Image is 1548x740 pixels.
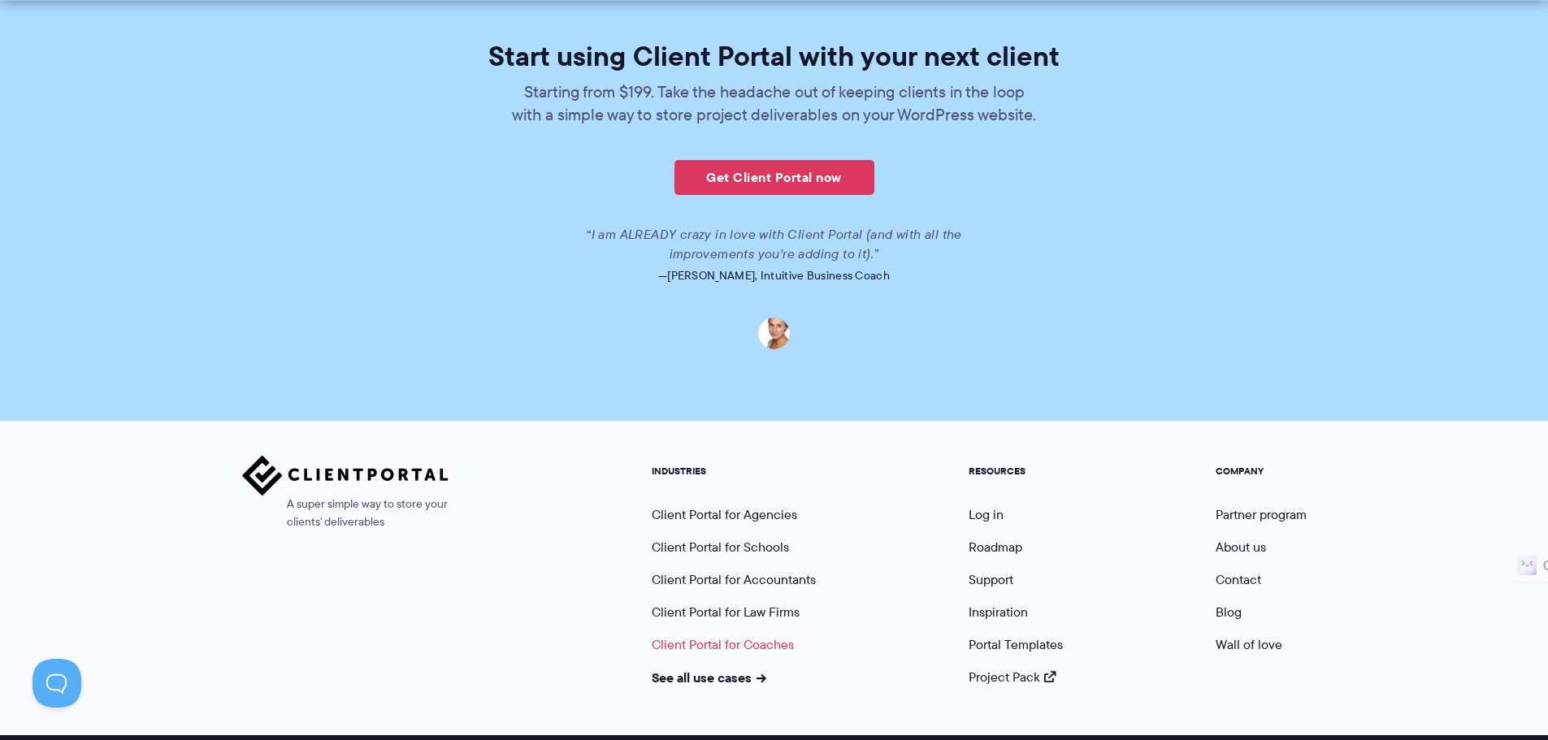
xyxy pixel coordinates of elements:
[652,668,767,687] a: See all use cases
[969,570,1013,589] a: Support
[969,538,1022,556] a: Roadmap
[652,505,797,524] a: Client Portal for Agencies
[652,570,816,589] a: Client Portal for Accountants
[567,225,982,264] p: “I am ALREADY crazy in love with Client Portal (and with all the improvements you're adding to it).”
[33,659,81,708] iframe: Toggle Customer Support
[1216,538,1266,556] a: About us
[652,465,816,477] h5: INDUSTRIES
[1216,505,1307,524] a: Partner program
[318,264,1230,287] p: —[PERSON_NAME], Intuitive Business Coach
[652,635,794,654] a: Client Portal for Coaches
[1216,603,1242,621] a: Blog
[1216,465,1307,477] h5: COMPANY
[318,42,1230,70] h2: Start using Client Portal with your next client
[1216,570,1261,589] a: Contact
[1216,635,1282,654] a: Wall of love
[969,668,1056,686] a: Project Pack
[242,495,449,531] span: A super simple way to store your clients' deliverables
[652,538,789,556] a: Client Portal for Schools
[510,80,1039,126] p: Starting from $199. Take the headache out of keeping clients in the loop with a simple way to sto...
[674,160,874,195] a: Get Client Portal now
[652,603,800,621] a: Client Portal for Law Firms
[969,465,1063,477] h5: RESOURCES
[969,635,1063,654] a: Portal Templates
[969,603,1028,621] a: Inspiration
[969,505,1004,524] a: Log in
